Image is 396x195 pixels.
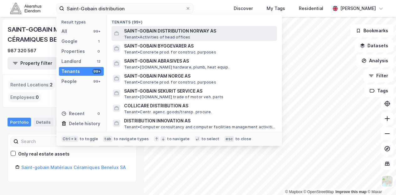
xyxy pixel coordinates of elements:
[124,27,274,35] span: SAINT-GOBAIN DISTRIBUTION NORWAY AS
[267,5,285,12] div: My Tags
[64,4,185,13] input: Search by address, cadastre, landlords, tenants or people
[61,28,67,35] div: All
[56,118,105,126] div: Rented Locations
[340,5,376,12] div: [PERSON_NAME]
[61,48,85,55] div: Properties
[114,136,149,141] div: to navigate types
[285,190,302,194] a: Mapbox
[61,136,78,142] div: Ctrl + k
[365,165,396,195] iframe: Chat Widget
[8,118,31,126] div: Portfolio
[224,136,234,142] div: esc
[21,165,126,170] a: Saint-gobain Matériaux Céramiques Benelux SA
[363,69,393,82] button: Filter
[351,24,393,37] button: Bookmarks
[124,117,274,125] span: DISTRIBUTION INNOVATION AS
[61,58,81,65] div: Landlord
[96,39,101,44] div: 1
[107,15,282,26] div: Tenants (99+)
[103,136,112,142] div: tab
[167,136,190,141] div: to navigate
[124,80,216,85] span: Tenant • Concrete prod. for construc. purposes
[124,110,212,115] span: Tenant • Centr. agenc. goods/transp. procure.
[124,95,223,100] span: Tenant • [DOMAIN_NAME] trade of motor veh. parts
[36,94,39,101] span: 0
[92,79,101,84] div: 99+
[336,190,367,194] a: Improve this map
[10,3,41,14] img: akershus-eiendom-logo.9091f326c980b4bce74ccdd9f866810c.svg
[92,29,101,34] div: 99+
[96,49,101,54] div: 0
[61,38,77,45] div: Google
[8,80,55,90] div: Rented Locations :
[124,102,274,110] span: COLLICARE DISTRIBUTION AS
[8,47,36,54] div: 987 320 567
[356,54,393,67] button: Analysis
[61,110,85,117] div: Recent
[124,50,216,55] span: Tenant • Concrete prod. for construc. purposes
[304,190,334,194] a: OpenStreetMap
[96,59,101,64] div: 12
[8,57,58,69] button: Property filter
[61,78,77,85] div: People
[124,42,274,50] span: SAINT-GOBAIN BYGGEVARER AS
[8,92,41,102] div: Employees :
[92,69,101,74] div: 99+
[61,20,104,24] div: Result types
[124,57,274,65] span: SAINT-GOBAIN ABRASIVES AS
[18,137,93,146] input: Search
[50,81,53,89] span: 2
[69,120,100,127] div: Delete history
[235,136,252,141] div: to close
[234,5,253,12] div: Discover
[124,35,190,40] span: Tenant • Activities of head offices
[80,136,98,141] div: to toggle
[124,65,229,70] span: Tenant • [DOMAIN_NAME] hardware, plumb, heat equip.
[201,136,220,141] div: to select
[299,5,323,12] div: Residential
[34,118,53,126] div: Details
[61,68,80,75] div: Tenants
[124,87,274,95] span: SAINT-GOBAIN SEKURIT SERVICE AS
[96,111,101,116] div: 0
[124,125,276,130] span: Tenant • Computer consultancy and computer facilities management activities
[355,39,393,52] button: Datasets
[18,150,70,158] div: Only real estate assets
[124,72,274,80] span: SAINT-GOBAIN PAM NORGE AS
[8,24,127,44] div: SAINT-GOBAIN MATÉRIAUX CÉRAMIQUES BENELUX SA
[364,85,393,97] button: Tags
